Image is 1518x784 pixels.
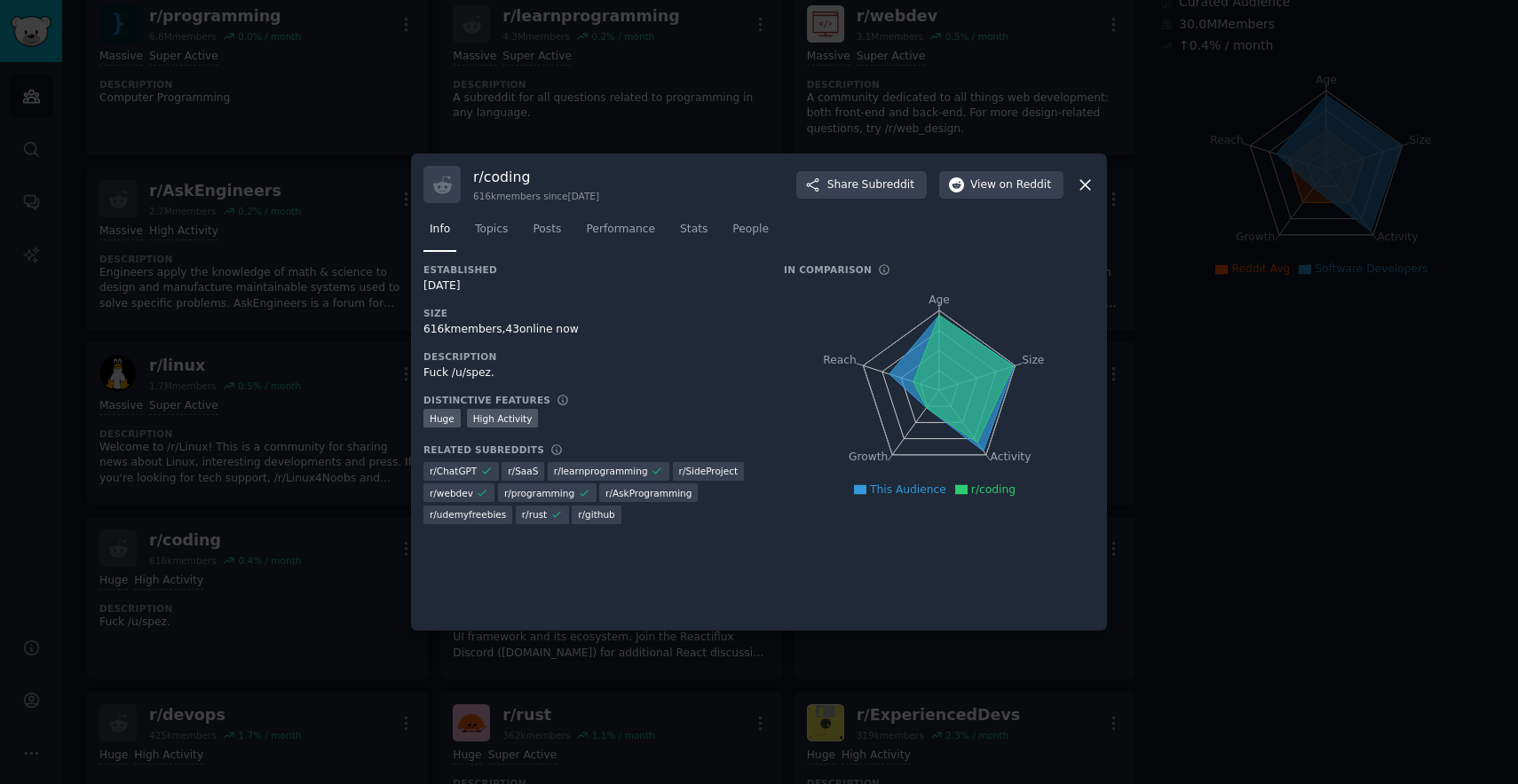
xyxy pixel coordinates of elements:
div: 616k members since [DATE] [473,190,599,202]
span: r/ udemyfreebies [430,508,506,521]
span: Info [430,222,450,238]
div: [DATE] [423,278,759,294]
button: ShareSubreddit [796,171,927,200]
h3: Description [423,350,759,363]
span: on Reddit [1000,177,1051,193]
tspan: Growth [849,451,888,464]
a: Performance [580,216,661,252]
div: High Activity [467,409,539,427]
tspan: Activity [991,451,1032,464]
button: Viewon Reddit [939,171,1063,200]
span: r/coding [971,483,1016,496]
span: Topics [475,222,508,238]
div: 616k members, 43 online now [423,322,759,338]
a: Stats [674,216,714,252]
a: Topics [469,216,514,252]
tspan: Reach [823,354,857,366]
span: r/ programming [504,487,574,499]
div: Fuck /u/spez. [423,365,759,381]
h3: Established [423,263,759,276]
span: Posts [533,222,561,238]
span: r/ github [578,508,615,521]
span: r/ rust [522,508,547,521]
h3: Related Subreddits [423,443,544,456]
span: Subreddit [862,177,914,193]
h3: r/ coding [473,168,599,186]
span: Share [827,177,914,193]
span: Performance [586,222,655,238]
span: r/ learnprogramming [554,465,648,477]
a: People [726,216,775,252]
span: r/ SaaS [508,465,538,477]
h3: Distinctive Features [423,394,550,406]
a: Posts [526,216,567,252]
h3: In Comparison [784,263,872,276]
tspan: Size [1022,354,1044,366]
div: Huge [423,409,461,427]
span: This Audience [870,483,946,496]
span: View [970,177,1051,193]
h3: Size [423,307,759,319]
span: People [732,222,769,238]
span: r/ ChatGPT [430,465,477,477]
tspan: Age [929,294,950,306]
span: r/ SideProject [679,465,739,477]
span: Stats [680,222,708,238]
span: r/ AskProgramming [605,487,692,499]
a: Info [423,216,456,252]
span: r/ webdev [430,487,473,499]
